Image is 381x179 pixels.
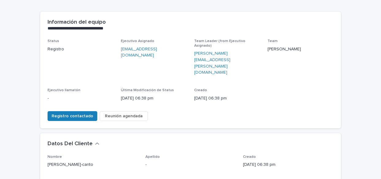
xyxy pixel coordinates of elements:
[145,155,160,159] span: Apellido
[121,46,187,59] a: [EMAIL_ADDRESS][DOMAIN_NAME]
[121,88,174,92] span: Última Modificación de Status
[100,111,148,121] button: Reunión agendada
[145,161,236,168] p: -
[243,161,333,168] p: [DATE] 06:38 pm
[243,155,256,159] span: Creado
[48,155,62,159] span: Nombre
[48,141,99,147] button: Datos Del Cliente
[194,39,245,47] span: Team Leader (from Ejecutivo Asignado)
[48,39,59,43] span: Status
[52,113,93,119] span: Registro contactado
[105,113,143,119] span: Reunión agendada
[194,88,207,92] span: Creado
[121,39,154,43] span: Ejecutivo Asignado
[48,46,114,53] p: Registro
[267,46,333,53] p: [PERSON_NAME]
[194,50,260,76] a: [PERSON_NAME][EMAIL_ADDRESS][PERSON_NAME][DOMAIN_NAME]
[48,161,138,168] p: [PERSON_NAME]-canto
[194,95,260,102] p: [DATE] 06:38 pm
[267,39,278,43] span: Team
[48,88,80,92] span: Ejecutivo llamatón
[48,95,114,102] p: -
[48,141,93,147] h2: Datos Del Cliente
[121,95,187,102] p: [DATE] 06:38 pm
[48,19,106,26] h2: Información del equipo
[48,111,97,121] button: Registro contactado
